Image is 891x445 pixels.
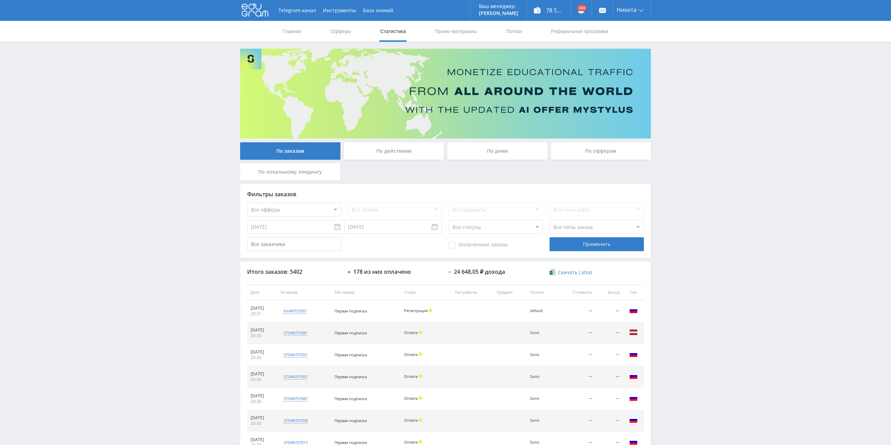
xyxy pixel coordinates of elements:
a: Промо-материалы [434,21,478,42]
a: Статистика [379,21,407,42]
div: По заказам [240,142,340,160]
div: Фильтры заказов [247,191,644,197]
p: Ваш менеджер: [479,3,518,9]
a: Офферы [330,21,352,42]
div: По локальному лендингу [240,163,340,181]
div: По офферам [551,142,651,160]
img: Banner [240,49,651,138]
p: [PERSON_NAME] [479,10,518,16]
div: По дням [447,142,547,160]
a: Реферальная программа [550,21,609,42]
span: Никита [617,7,637,13]
a: Потоки [505,21,523,42]
input: Все заказчики [247,237,341,251]
a: Главная [282,21,302,42]
span: Оплаченные заказы [449,241,508,248]
div: Применить [550,237,644,251]
div: По действиям [344,142,444,160]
